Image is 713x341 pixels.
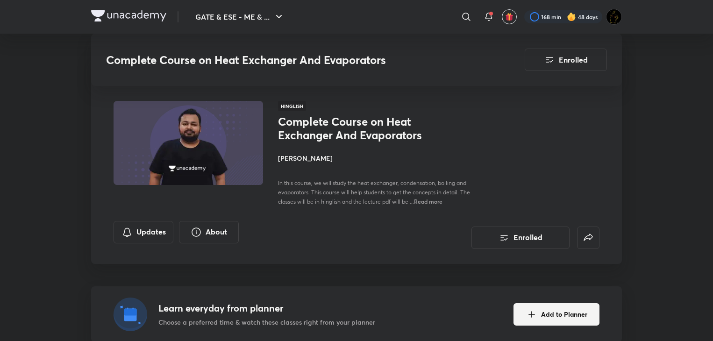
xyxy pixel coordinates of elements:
[278,101,306,111] span: Hinglish
[158,317,375,327] p: Choose a preferred time & watch these classes right from your planner
[91,10,166,24] a: Company Logo
[505,13,513,21] img: avatar
[190,7,290,26] button: GATE & ESE - ME & ...
[606,9,622,25] img: Ranit Maity01
[91,10,166,21] img: Company Logo
[525,49,607,71] button: Enrolled
[278,179,470,205] span: In this course, we will study the heat exchanger, condensation, boiling and evaporators. This cou...
[471,227,570,249] button: Enrolled
[114,221,173,243] button: Updates
[158,301,375,315] h4: Learn everyday from planner
[106,53,472,67] h3: Complete Course on Heat Exchanger And Evaporators
[513,303,599,326] button: Add to Planner
[577,227,599,249] button: false
[278,115,431,142] h1: Complete Course on Heat Exchanger And Evaporators
[179,221,239,243] button: About
[414,198,442,205] span: Read more
[278,153,487,163] h4: [PERSON_NAME]
[567,12,576,21] img: streak
[502,9,517,24] button: avatar
[112,100,264,186] img: Thumbnail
